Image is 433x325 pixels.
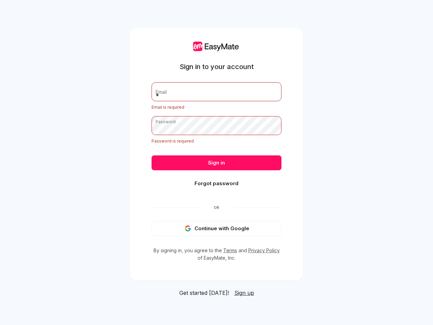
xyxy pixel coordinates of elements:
h1: Sign in to your account [180,62,254,71]
p: Email is required [152,104,281,111]
a: Terms [223,247,237,253]
button: Sign in [152,155,281,170]
a: Sign up [234,289,254,297]
button: Continue with Google [152,221,281,236]
p: By signing in, you agree to the and of EasyMate, Inc. [152,247,281,262]
span: Get started [DATE]! [179,289,229,297]
button: Forgot password [152,176,281,191]
a: Privacy Policy [248,247,280,253]
span: Sign up [234,289,254,296]
span: Or [200,205,233,210]
p: Password is required [152,138,281,145]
